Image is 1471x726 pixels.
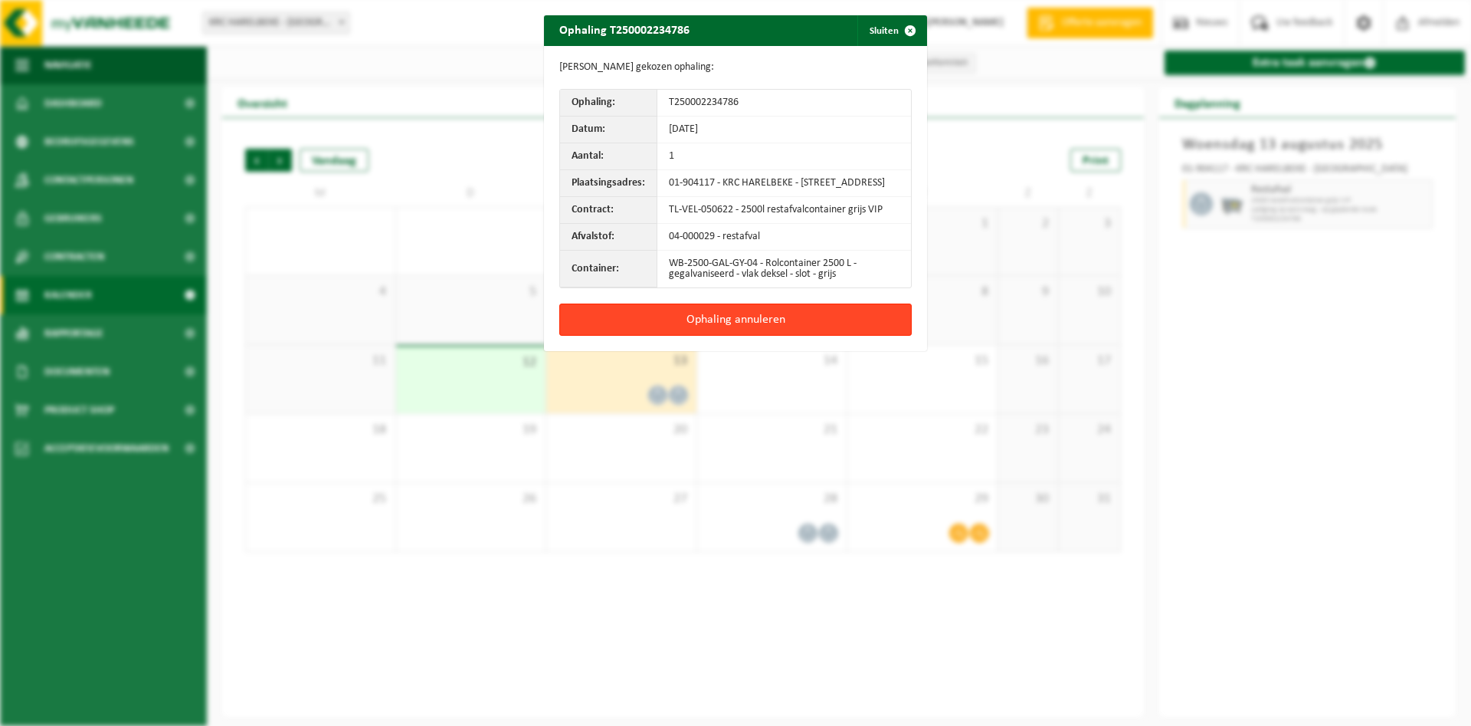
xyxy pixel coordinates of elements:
td: TL-VEL-050622 - 2500l restafvalcontainer grijs VIP [657,197,911,224]
button: Sluiten [857,15,926,46]
th: Contract: [560,197,657,224]
th: Aantal: [560,143,657,170]
p: [PERSON_NAME] gekozen ophaling: [559,61,912,74]
td: 04-000029 - restafval [657,224,911,251]
td: T250002234786 [657,90,911,117]
th: Ophaling: [560,90,657,117]
h2: Ophaling T250002234786 [544,15,705,44]
th: Datum: [560,117,657,143]
th: Plaatsingsadres: [560,170,657,197]
td: 1 [657,143,911,170]
td: 01-904117 - KRC HARELBEKE - [STREET_ADDRESS] [657,170,911,197]
th: Container: [560,251,657,287]
button: Ophaling annuleren [559,304,912,336]
td: WB-2500-GAL-GY-04 - Rolcontainer 2500 L - gegalvaniseerd - vlak deksel - slot - grijs [657,251,911,287]
td: [DATE] [657,117,911,143]
th: Afvalstof: [560,224,657,251]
